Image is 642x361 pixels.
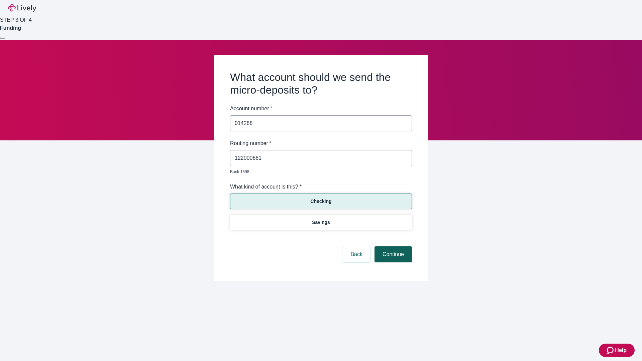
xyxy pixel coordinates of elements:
button: Back [342,246,370,262]
button: Checking [230,194,412,209]
p: Checking [310,198,331,205]
h2: What account should we send the micro-deposits to? [230,71,412,97]
label: Account number [230,105,272,113]
span: Help [615,346,627,354]
button: Continue [374,246,412,262]
p: Savings [312,219,330,226]
label: What kind of account is this? * [230,183,302,191]
svg: Zendesk support icon [607,346,615,354]
img: Lively [8,4,36,12]
button: Zendesk support iconHelp [599,344,635,357]
label: Routing number [230,139,271,147]
p: Bank 1898 [230,169,407,175]
button: Savings [230,215,412,230]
